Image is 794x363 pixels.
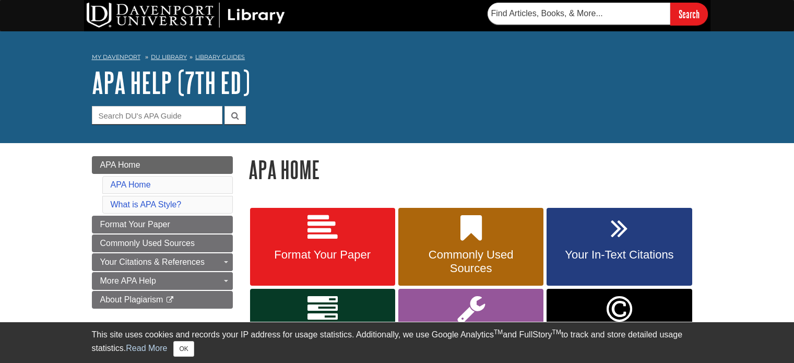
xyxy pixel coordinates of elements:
input: Search [670,3,708,25]
button: Close [173,341,194,357]
a: Read More [126,344,167,353]
h1: APA Home [248,156,703,183]
span: Your In-Text Citations [554,248,684,262]
a: Your Citations & References [92,253,233,271]
form: Searches DU Library's articles, books, and more [488,3,708,25]
a: APA Home [111,180,151,189]
span: Format Your Paper [100,220,170,229]
input: Search DU's APA Guide [92,106,222,124]
span: Format Your Paper [258,248,387,262]
span: APA Home [100,160,140,169]
span: More APA Help [100,276,156,285]
input: Find Articles, Books, & More... [488,3,670,25]
a: Library Guides [195,53,245,61]
a: More APA Help [92,272,233,290]
a: DU Library [151,53,187,61]
div: This site uses cookies and records your IP address for usage statistics. Additionally, we use Goo... [92,329,703,357]
a: APA Home [92,156,233,174]
a: About Plagiarism [92,291,233,309]
a: What is APA Style? [111,200,182,209]
span: About Plagiarism [100,295,163,304]
a: Format Your Paper [250,208,395,286]
img: DU Library [87,3,285,28]
a: Format Your Paper [92,216,233,233]
a: Your In-Text Citations [547,208,692,286]
i: This link opens in a new window [165,297,174,303]
sup: TM [552,329,561,336]
a: Commonly Used Sources [398,208,543,286]
nav: breadcrumb [92,50,703,67]
a: Commonly Used Sources [92,235,233,252]
span: Commonly Used Sources [100,239,195,248]
a: My Davenport [92,53,140,62]
span: Your Citations & References [100,257,205,266]
a: APA Help (7th Ed) [92,66,250,99]
span: Commonly Used Sources [406,248,536,275]
sup: TM [494,329,503,336]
